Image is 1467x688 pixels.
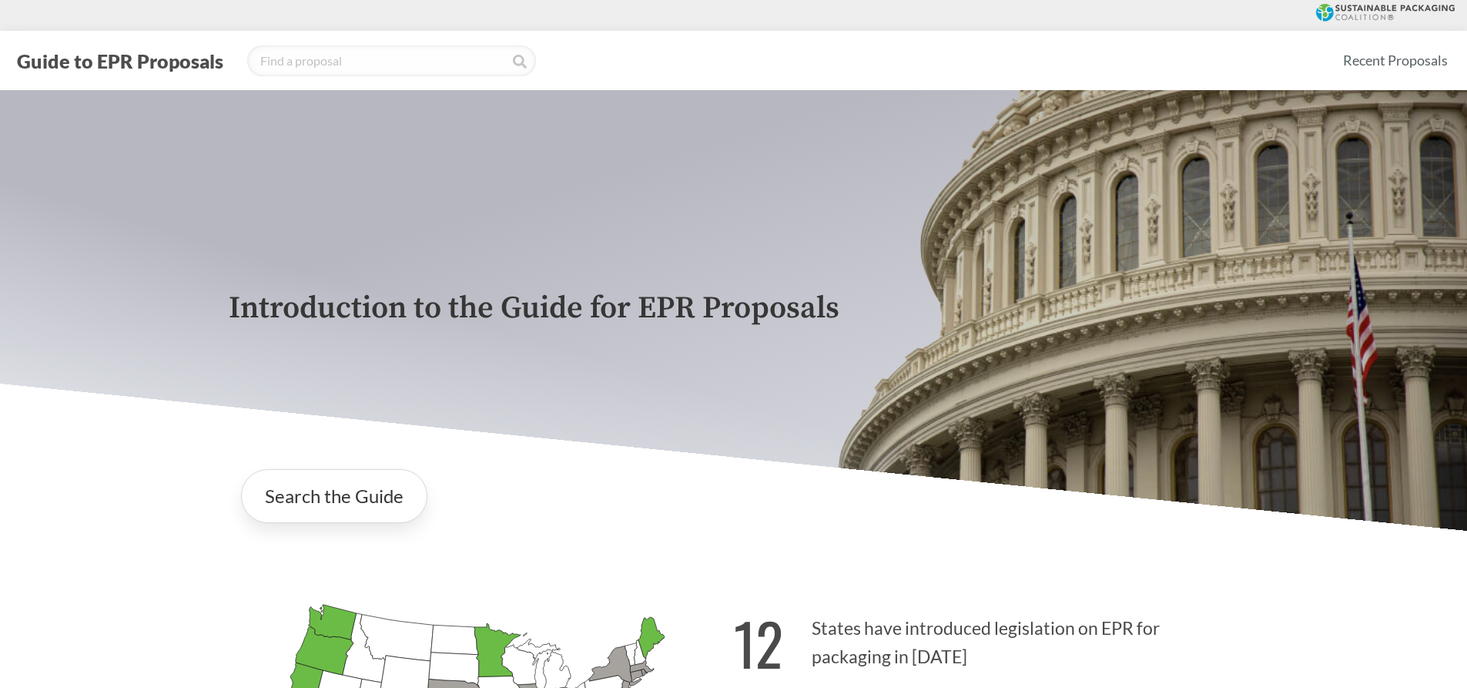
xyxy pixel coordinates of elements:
button: Guide to EPR Proposals [12,49,228,73]
input: Find a proposal [247,45,536,76]
a: Search the Guide [241,469,427,523]
p: Introduction to the Guide for EPR Proposals [229,291,1239,326]
a: Recent Proposals [1336,43,1455,78]
strong: 12 [734,600,783,686]
p: States have introduced legislation on EPR for packaging in [DATE] [734,591,1239,686]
